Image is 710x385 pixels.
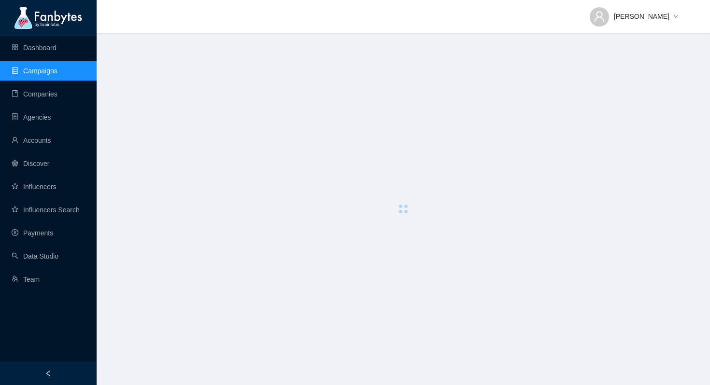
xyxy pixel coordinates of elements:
[12,183,56,191] a: starInfluencers
[12,206,80,214] a: starInfluencers Search
[12,113,51,121] a: containerAgencies
[45,370,52,377] span: left
[12,252,58,260] a: searchData Studio
[12,137,51,144] a: userAccounts
[614,11,669,22] span: [PERSON_NAME]
[594,11,605,22] span: user
[12,90,57,98] a: bookCompanies
[12,229,53,237] a: pay-circlePayments
[12,67,57,75] a: databaseCampaigns
[582,5,686,20] button: [PERSON_NAME]down
[673,14,678,20] span: down
[12,44,57,52] a: appstoreDashboard
[12,160,49,167] a: radar-chartDiscover
[12,275,40,283] a: usergroup-addTeam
